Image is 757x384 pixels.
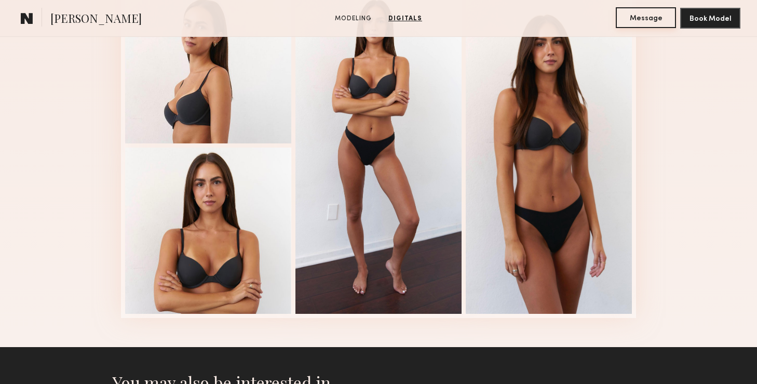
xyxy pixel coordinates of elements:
[680,8,740,29] button: Book Model
[384,14,426,23] a: Digitals
[680,14,740,22] a: Book Model
[616,7,676,28] button: Message
[50,10,142,29] span: [PERSON_NAME]
[331,14,376,23] a: Modeling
